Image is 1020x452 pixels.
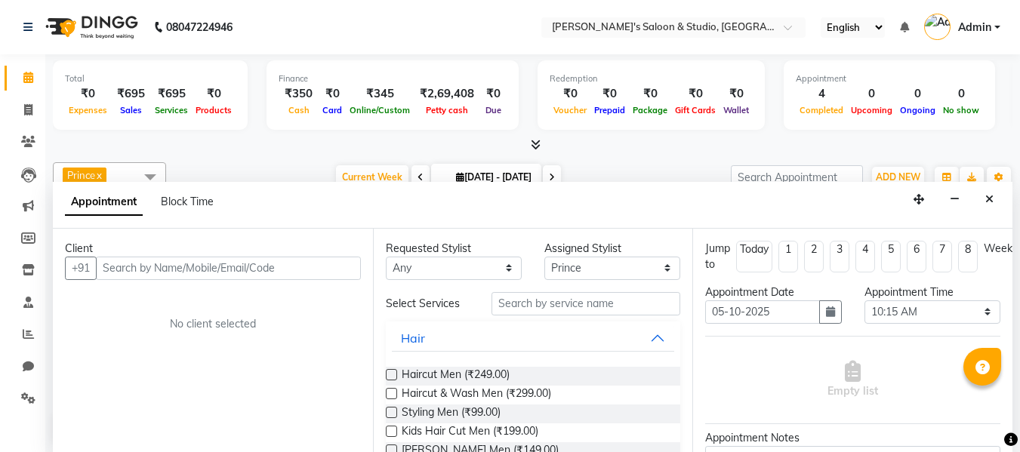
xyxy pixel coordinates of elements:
div: Redemption [550,72,753,85]
li: 6 [907,241,926,272]
div: Appointment Time [864,284,1000,300]
span: Haircut & Wash Men (₹299.00) [402,386,551,404]
span: Sales [116,105,146,115]
div: Today [740,241,769,257]
b: 08047224946 [166,6,233,48]
span: Voucher [550,105,590,115]
li: 4 [855,241,875,272]
span: Prince [67,169,95,181]
button: Close [978,188,1000,211]
div: ₹695 [111,85,151,103]
li: 8 [958,241,978,272]
span: Block Time [161,195,214,208]
div: ₹0 [480,85,507,103]
div: ₹0 [65,85,111,103]
li: 3 [830,241,849,272]
span: Current Week [336,165,408,189]
span: Wallet [720,105,753,115]
iframe: chat widget [957,392,1005,437]
div: ₹0 [550,85,590,103]
div: Assigned Stylist [544,241,680,257]
div: ₹2,69,408 [414,85,480,103]
li: 2 [804,241,824,272]
span: Services [151,105,192,115]
input: Search by service name [492,292,680,315]
div: ₹0 [192,85,236,103]
div: Appointment [796,72,983,85]
div: No client selected [101,316,325,332]
span: Cash [285,105,313,115]
span: Prepaid [590,105,629,115]
div: Requested Stylist [386,241,522,257]
span: Styling Men (₹99.00) [402,404,501,423]
span: Kids Hair Cut Men (₹199.00) [402,423,538,442]
span: Gift Cards [671,105,720,115]
span: ADD NEW [876,171,920,183]
li: 7 [932,241,952,272]
div: ₹0 [720,85,753,103]
div: Jump to [705,241,730,272]
span: Ongoing [896,105,939,115]
img: Admin [924,14,951,40]
div: Client [65,241,361,257]
span: [DATE] - [DATE] [452,171,535,183]
div: ₹0 [319,85,346,103]
span: Products [192,105,236,115]
div: ₹345 [346,85,414,103]
span: Due [482,105,505,115]
div: 0 [847,85,896,103]
div: Finance [279,72,507,85]
div: ₹0 [629,85,671,103]
div: Total [65,72,236,85]
div: ₹0 [590,85,629,103]
div: ₹350 [279,85,319,103]
div: Appointment Date [705,284,841,300]
div: 0 [896,85,939,103]
div: 0 [939,85,983,103]
input: Search Appointment [731,165,863,189]
span: Haircut Men (₹249.00) [402,367,510,386]
span: Upcoming [847,105,896,115]
span: Empty list [827,361,878,399]
div: 4 [796,85,847,103]
span: Expenses [65,105,111,115]
div: Select Services [374,296,480,312]
span: Online/Custom [346,105,414,115]
span: Package [629,105,671,115]
span: Card [319,105,346,115]
span: Appointment [65,189,143,216]
span: No show [939,105,983,115]
button: ADD NEW [872,167,924,188]
li: 5 [881,241,901,272]
a: x [95,169,102,181]
div: Appointment Notes [705,430,1000,446]
div: Hair [401,329,425,347]
img: logo [39,6,142,48]
span: Admin [958,20,991,35]
input: Search by Name/Mobile/Email/Code [96,257,361,280]
span: Petty cash [422,105,472,115]
input: yyyy-mm-dd [705,300,819,324]
div: ₹695 [151,85,192,103]
li: 1 [778,241,798,272]
button: Hair [392,324,675,352]
span: Completed [796,105,847,115]
button: +91 [65,257,97,280]
div: ₹0 [671,85,720,103]
div: Weeks [984,241,1018,257]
